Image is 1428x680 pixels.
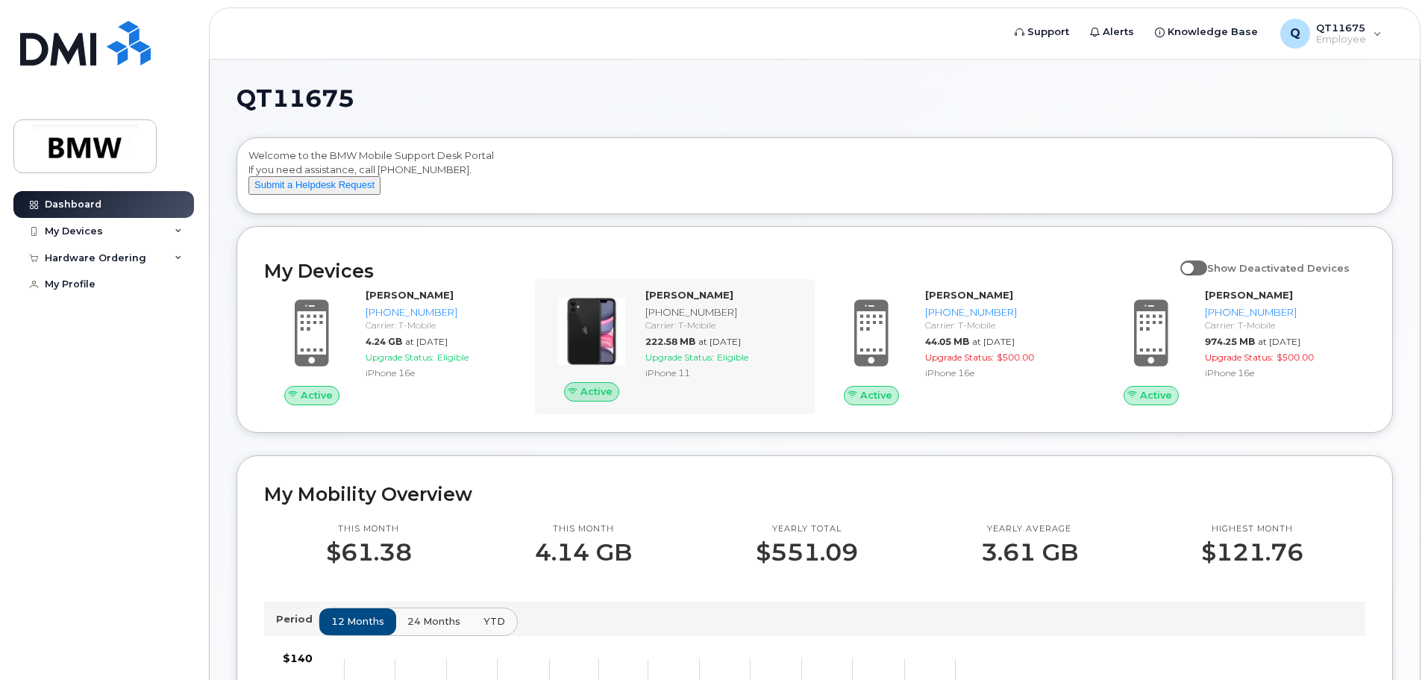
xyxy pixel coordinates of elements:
[264,260,1173,282] h2: My Devices
[1103,288,1365,405] a: Active[PERSON_NAME][PHONE_NUMBER]Carrier: T-Mobile974.25 MBat [DATE]Upgrade Status:$500.00iPhone 16e
[1205,366,1359,379] div: iPhone 16e
[1140,388,1172,402] span: Active
[248,176,381,195] button: Submit a Helpdesk Request
[1363,615,1417,669] iframe: Messenger Launcher
[997,352,1034,363] span: $500.00
[925,352,994,363] span: Upgrade Status:
[645,336,695,347] span: 222.58 MB
[756,539,858,566] p: $551.09
[925,289,1013,301] strong: [PERSON_NAME]
[1205,319,1359,331] div: Carrier: T-Mobile
[366,319,520,331] div: Carrier: T-Mobile
[366,305,520,319] div: [PHONE_NUMBER]
[264,288,526,405] a: Active[PERSON_NAME][PHONE_NUMBER]Carrier: T-Mobile4.24 GBat [DATE]Upgrade Status:EligibleiPhone 16e
[283,652,313,665] tspan: $140
[1205,352,1274,363] span: Upgrade Status:
[1180,254,1192,266] input: Show Deactivated Devices
[580,384,613,399] span: Active
[645,352,714,363] span: Upgrade Status:
[1205,305,1359,319] div: [PHONE_NUMBER]
[1205,336,1255,347] span: 974.25 MB
[981,523,1078,535] p: Yearly average
[366,336,402,347] span: 4.24 GB
[645,305,800,319] div: [PHONE_NUMBER]
[407,614,460,628] span: 24 months
[1207,262,1350,274] span: Show Deactivated Devices
[860,388,892,402] span: Active
[925,305,1080,319] div: [PHONE_NUMBER]
[1201,539,1303,566] p: $121.76
[645,319,800,331] div: Carrier: T-Mobile
[535,523,632,535] p: This month
[301,388,333,402] span: Active
[535,539,632,566] p: 4.14 GB
[326,539,412,566] p: $61.38
[483,614,505,628] span: YTD
[717,352,748,363] span: Eligible
[1258,336,1300,347] span: at [DATE]
[437,352,469,363] span: Eligible
[366,289,454,301] strong: [PERSON_NAME]
[248,149,1381,208] div: Welcome to the BMW Mobile Support Desk Portal If you need assistance, call [PHONE_NUMBER].
[366,366,520,379] div: iPhone 16e
[1201,523,1303,535] p: Highest month
[237,87,354,110] span: QT11675
[366,352,434,363] span: Upgrade Status:
[1205,289,1293,301] strong: [PERSON_NAME]
[1277,352,1314,363] span: $500.00
[645,289,733,301] strong: [PERSON_NAME]
[556,296,627,367] img: iPhone_11.jpg
[925,336,969,347] span: 44.05 MB
[248,178,381,190] a: Submit a Helpdesk Request
[544,288,806,402] a: Active[PERSON_NAME][PHONE_NUMBER]Carrier: T-Mobile222.58 MBat [DATE]Upgrade Status:EligibleiPhone 11
[645,366,800,379] div: iPhone 11
[824,288,1086,405] a: Active[PERSON_NAME][PHONE_NUMBER]Carrier: T-Mobile44.05 MBat [DATE]Upgrade Status:$500.00iPhone 16e
[698,336,741,347] span: at [DATE]
[925,366,1080,379] div: iPhone 16e
[264,483,1365,505] h2: My Mobility Overview
[756,523,858,535] p: Yearly total
[405,336,448,347] span: at [DATE]
[326,523,412,535] p: This month
[981,539,1078,566] p: 3.61 GB
[925,319,1080,331] div: Carrier: T-Mobile
[972,336,1015,347] span: at [DATE]
[276,612,319,626] p: Period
